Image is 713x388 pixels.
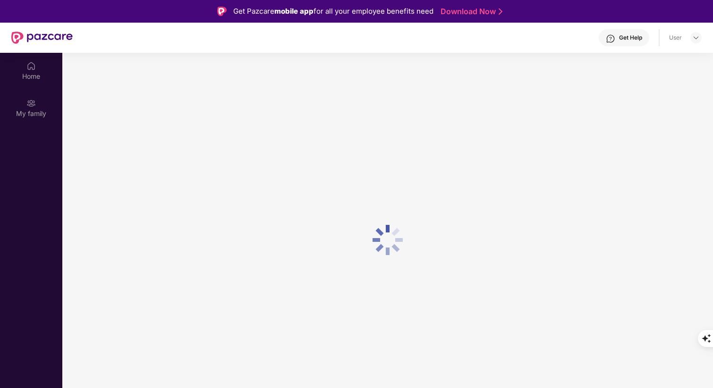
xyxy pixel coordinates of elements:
[233,6,433,17] div: Get Pazcare for all your employee benefits need
[692,34,700,41] img: svg+xml;base64,PHN2ZyBpZD0iRHJvcGRvd24tMzJ4MzIiIHhtbG5zPSJodHRwOi8vd3d3LnczLm9yZy8yMDAwL3N2ZyIgd2...
[606,34,615,43] img: svg+xml;base64,PHN2ZyBpZD0iSGVscC0zMngzMiIgeG1sbnM9Imh0dHA6Ly93d3cudzMub3JnLzIwMDAvc3ZnIiB3aWR0aD...
[619,34,642,41] div: Get Help
[499,7,502,17] img: Stroke
[26,61,36,71] img: svg+xml;base64,PHN2ZyBpZD0iSG9tZSIgeG1sbnM9Imh0dHA6Ly93d3cudzMub3JnLzIwMDAvc3ZnIiB3aWR0aD0iMjAiIG...
[274,7,314,16] strong: mobile app
[441,7,500,17] a: Download Now
[26,99,36,108] img: svg+xml;base64,PHN2ZyB3aWR0aD0iMjAiIGhlaWdodD0iMjAiIHZpZXdCb3g9IjAgMCAyMCAyMCIgZmlsbD0ibm9uZSIgeG...
[11,32,73,44] img: New Pazcare Logo
[217,7,227,16] img: Logo
[669,34,682,41] div: User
